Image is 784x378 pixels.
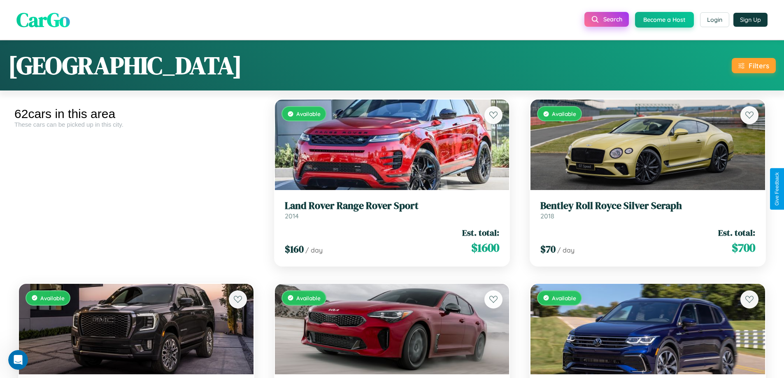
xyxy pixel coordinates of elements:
[8,350,28,370] iframe: Intercom live chat
[540,212,554,220] span: 2018
[296,110,321,117] span: Available
[285,200,500,212] h3: Land Rover Range Rover Sport
[471,239,499,256] span: $ 1600
[285,212,299,220] span: 2014
[732,58,776,73] button: Filters
[540,200,755,220] a: Bentley Roll Royce Silver Seraph2018
[540,200,755,212] h3: Bentley Roll Royce Silver Seraph
[552,110,576,117] span: Available
[603,16,622,23] span: Search
[285,242,304,256] span: $ 160
[14,107,258,121] div: 62 cars in this area
[732,239,755,256] span: $ 700
[8,49,242,82] h1: [GEOGRAPHIC_DATA]
[718,227,755,239] span: Est. total:
[557,246,575,254] span: / day
[285,200,500,220] a: Land Rover Range Rover Sport2014
[40,295,65,301] span: Available
[14,121,258,128] div: These cars can be picked up in this city.
[700,12,729,27] button: Login
[16,6,70,33] span: CarGo
[540,242,556,256] span: $ 70
[552,295,576,301] span: Available
[462,227,499,239] span: Est. total:
[296,295,321,301] span: Available
[635,12,694,28] button: Become a Host
[774,172,780,206] div: Give Feedback
[749,61,769,70] div: Filters
[305,246,323,254] span: / day
[584,12,629,27] button: Search
[733,13,768,27] button: Sign Up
